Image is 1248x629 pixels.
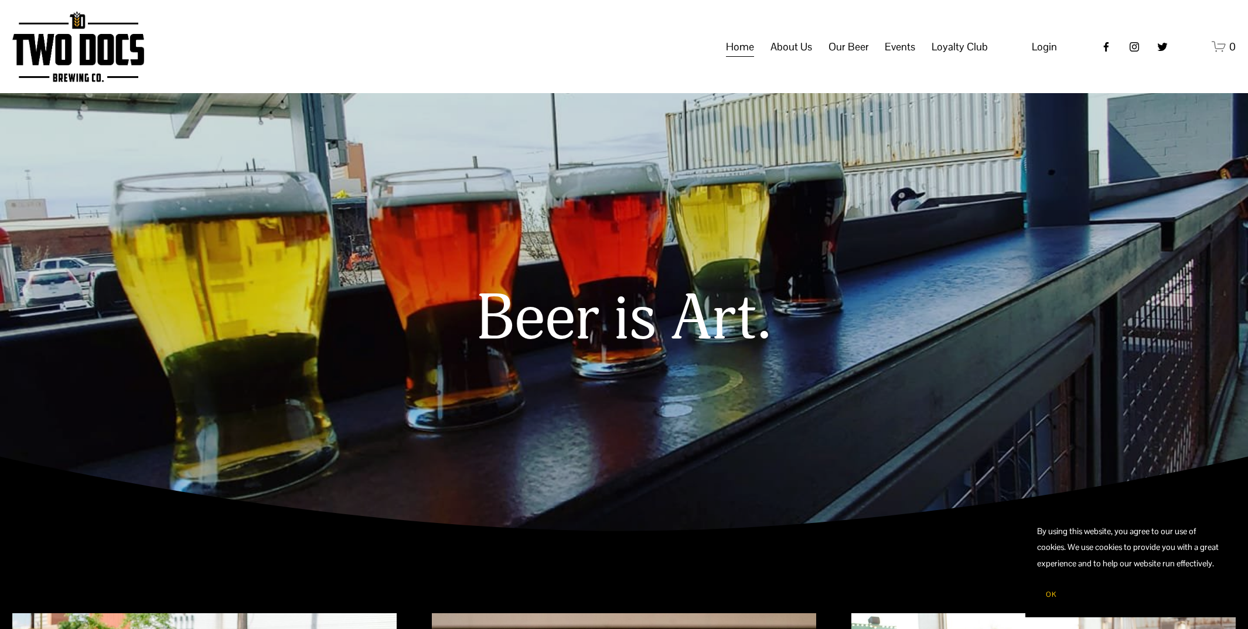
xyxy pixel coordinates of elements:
[1212,39,1236,54] a: 0 items in cart
[1157,41,1168,53] a: twitter-unauth
[1046,590,1056,599] span: OK
[1037,583,1065,606] button: OK
[932,37,988,57] span: Loyalty Club
[1037,524,1225,572] p: By using this website, you agree to our use of cookies. We use cookies to provide you with a grea...
[932,36,988,58] a: folder dropdown
[1229,40,1236,53] span: 0
[1032,37,1057,57] a: Login
[1128,41,1140,53] a: instagram-unauth
[770,36,812,58] a: folder dropdown
[828,36,869,58] a: folder dropdown
[885,37,915,57] span: Events
[1100,41,1112,53] a: Facebook
[1032,40,1057,53] span: Login
[770,37,812,57] span: About Us
[12,11,144,82] img: Two Docs Brewing Co.
[885,36,915,58] a: folder dropdown
[1025,512,1236,617] section: Cookie banner
[828,37,869,57] span: Our Beer
[214,284,1034,355] h1: Beer is Art.
[726,36,754,58] a: Home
